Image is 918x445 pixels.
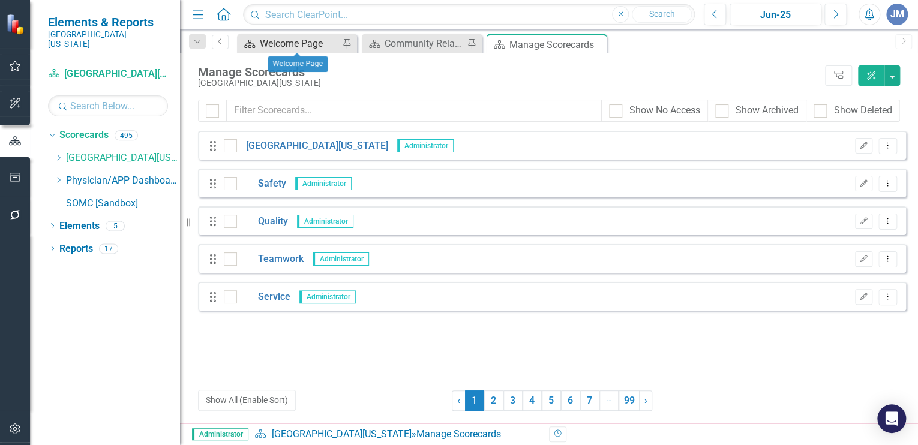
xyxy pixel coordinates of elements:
div: 5 [106,221,125,231]
a: 3 [503,390,523,411]
div: Manage Scorecards [509,37,604,52]
span: Administrator [299,290,356,303]
div: 495 [115,130,138,140]
a: [GEOGRAPHIC_DATA][US_STATE] [48,67,168,81]
div: Show Archived [736,104,799,118]
a: Physician/APP Dashboards [66,174,180,188]
a: Safety [237,177,286,191]
span: Administrator [192,428,248,440]
a: [GEOGRAPHIC_DATA][US_STATE] [271,428,411,440]
span: 1 [465,390,484,411]
a: 6 [561,390,580,411]
span: ‹ [457,395,460,406]
span: Administrator [313,252,369,266]
a: Community Relations Dashboard [365,36,464,51]
span: Administrator [397,139,454,152]
div: 17 [99,243,118,254]
div: » Manage Scorecards [254,428,540,441]
a: SOMC [Sandbox] [66,197,180,211]
div: [GEOGRAPHIC_DATA][US_STATE] [198,79,819,88]
a: [GEOGRAPHIC_DATA][US_STATE] [66,151,180,165]
a: Welcome Page [240,36,339,51]
div: Jun-25 [734,8,817,22]
button: JM [886,4,908,25]
div: Show No Access [629,104,700,118]
span: Search [649,9,675,19]
a: Quality [237,215,288,228]
div: Open Intercom Messenger [877,404,906,433]
div: Community Relations Dashboard [385,36,464,51]
a: Elements [59,220,100,233]
a: 4 [523,390,542,411]
span: Administrator [297,215,353,228]
div: Show Deleted [834,104,892,118]
a: Teamwork [237,252,304,266]
input: Filter Scorecards... [226,100,602,122]
div: Welcome Page [268,56,328,72]
div: Manage Scorecards [198,65,819,79]
input: Search Below... [48,95,168,116]
a: [GEOGRAPHIC_DATA][US_STATE] [237,139,388,153]
button: Show All (Enable Sort) [198,390,296,411]
small: [GEOGRAPHIC_DATA][US_STATE] [48,29,168,49]
a: 7 [580,390,599,411]
a: 5 [542,390,561,411]
div: Welcome Page [260,36,339,51]
span: Elements & Reports [48,15,168,29]
img: ClearPoint Strategy [6,13,27,34]
button: Search [632,6,692,23]
button: Jun-25 [730,4,821,25]
span: Administrator [295,177,352,190]
a: Service [237,290,290,304]
a: 2 [484,390,503,411]
a: 99 [619,390,640,411]
span: › [644,395,647,406]
a: Scorecards [59,128,109,142]
a: Reports [59,242,93,256]
input: Search ClearPoint... [243,4,695,25]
